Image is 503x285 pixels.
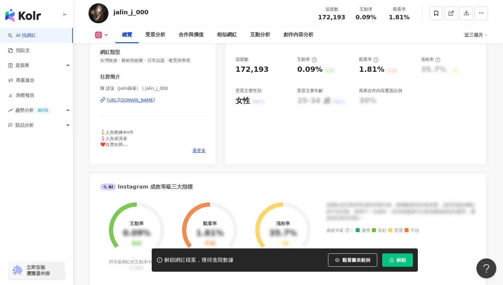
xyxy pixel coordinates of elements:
[297,65,322,75] div: 0.09%
[250,31,270,39] div: 互動分析
[389,258,394,262] span: lock
[15,118,34,133] span: 競品分析
[145,31,165,39] div: 受眾分析
[113,8,148,16] div: jalin_j_000
[359,57,379,63] div: 觀看率
[193,148,206,154] span: 看更多
[382,253,413,267] button: 解鎖
[196,229,224,238] div: 1.81%
[179,31,204,39] div: 合作與價值
[100,85,206,91] span: 陳 誱蔆（Jalin踢雀） | jalin_j_000
[123,229,150,238] div: 0.09%
[100,73,120,80] div: 社群簡介
[372,228,387,233] span: 良好
[203,221,217,226] div: 觀看率
[326,202,476,221] div: 該網紅的互動率和漲粉率都不錯，唯獨觀看率比較普通，為同等級的網紅的中低等級，效果不一定會好，但仍然建議可以發包開箱類型的案型，應該會比較有成效！
[100,97,206,103] a: [URL][DOMAIN_NAME]
[8,32,36,39] a: searchAI 找網紅
[297,88,323,94] div: 受眾主要年齡
[15,58,29,73] span: 資源庫
[8,77,35,84] a: 商案媒合
[389,14,410,21] span: 1.81%
[359,65,384,75] div: 1.81%
[353,6,379,13] div: 互動率
[236,57,249,63] div: 追蹤數
[15,103,51,118] span: 趨勢分析
[278,240,288,247] div: 一般
[359,88,402,94] div: 商業合作內容覆蓋比例
[205,240,215,247] div: 不佳
[100,183,193,191] div: Instagram 成效等級三大指標
[100,49,120,56] div: 網紅類型
[421,57,440,63] div: 漲粉率
[326,228,476,233] div: 成效等級 ：
[464,30,488,40] div: 近三個月
[8,92,35,99] a: 洞察報告
[107,97,155,103] div: [URL][DOMAIN_NAME]
[318,14,345,21] span: 172,193
[164,257,234,264] div: 解鎖網紅檔案，獲得進階數據
[318,6,345,13] div: 追蹤數
[269,229,297,238] div: 35.7%
[131,240,142,247] div: 良好
[342,257,370,263] span: 觀看圖表範例
[8,47,30,54] a: 找貼文
[130,221,144,226] div: 互動率
[9,261,65,279] a: chrome extension立即安裝 瀏覽器外掛
[397,257,406,263] span: 解鎖
[297,57,317,63] div: 互動率
[236,96,250,106] div: 女性
[88,3,108,23] img: KOL Avatar
[27,264,50,276] span: 立即安裝 瀏覽器外掛
[356,14,376,21] span: 0.09%
[5,9,41,22] img: logo
[276,221,290,226] div: 漲粉率
[217,31,237,39] div: 相似網紅
[387,6,412,13] div: 觀看率
[8,108,13,113] span: rise
[236,88,261,94] div: 受眾主要性別
[283,31,313,39] div: 創作內容分析
[100,130,158,189] span: 🧜🏻人魚教練#mfi 🧜🏻‍♀️人魚表演者 ❤️自潛水肺 💄#Mernile專業水下彩妝 👑手作貝殼皇冠製造 🇬🇧#國際技能世界競賽-倫敦#worldskillslondon2011 🇹🇼台灣4...
[11,265,24,276] img: chrome extension
[356,228,370,233] span: 優秀
[122,31,132,39] div: 總覽
[35,107,51,114] div: BETA
[100,184,116,190] div: AI
[405,228,419,233] span: 不佳
[236,65,269,75] div: 172,193
[328,253,377,267] button: 觀看圖表範例
[388,228,403,233] span: 普通
[100,58,206,64] span: 台灣旅遊 · 藝術與娛樂 · 日常話題 · 教育與學習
